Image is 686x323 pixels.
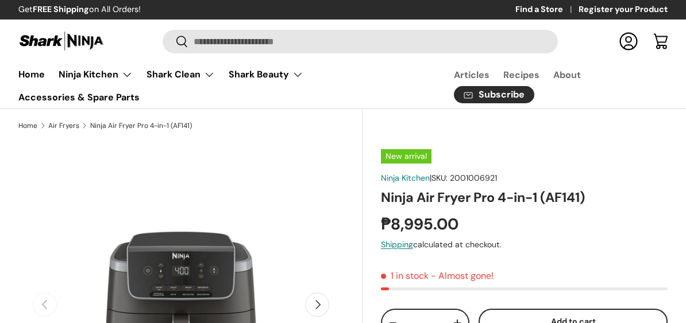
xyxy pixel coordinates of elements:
a: Ninja Kitchen [381,173,430,183]
nav: Secondary [426,63,668,108]
strong: ₱8,995.00 [381,214,461,235]
a: Shipping [381,239,413,250]
strong: FREE Shipping [33,4,89,14]
nav: Breadcrumbs [18,120,363,131]
a: Recipes [503,64,539,86]
span: | [430,173,497,183]
summary: Ninja Kitchen [52,63,140,86]
span: New arrival [381,149,431,164]
a: Home [18,122,37,129]
div: calculated at checkout. [381,239,668,251]
a: Subscribe [454,86,534,104]
summary: Shark Clean [140,63,222,86]
a: Ninja Air Fryer Pro 4-in-1 (AF141) [90,122,192,129]
h1: Ninja Air Fryer Pro 4-in-1 (AF141) [381,189,668,206]
a: Home [18,63,45,85]
a: Articles [454,64,490,86]
span: 1 in stock [381,270,429,282]
a: Accessories & Spare Parts [18,86,140,108]
nav: Primary [18,63,426,108]
a: About [553,64,581,86]
a: Shark Beauty [229,63,303,86]
a: Ninja Kitchen [59,63,133,86]
span: SKU: [431,173,448,183]
span: Subscribe [479,90,525,99]
p: - Almost gone! [431,270,494,282]
a: Register your Product [579,3,668,16]
a: Find a Store [515,3,579,16]
img: Shark Ninja Philippines [18,30,105,52]
a: Shark Clean [147,63,215,86]
p: Get on All Orders! [18,3,141,16]
a: Air Fryers [48,122,79,129]
summary: Shark Beauty [222,63,310,86]
span: 2001006921 [450,173,497,183]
